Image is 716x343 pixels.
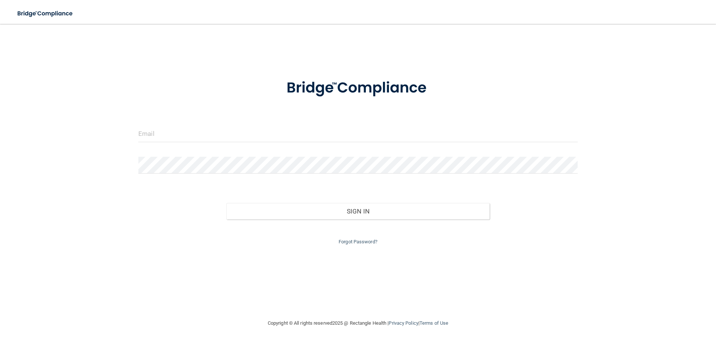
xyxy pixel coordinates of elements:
[138,125,578,142] input: Email
[271,69,445,107] img: bridge_compliance_login_screen.278c3ca4.svg
[420,320,448,326] a: Terms of Use
[222,311,494,335] div: Copyright © All rights reserved 2025 @ Rectangle Health | |
[389,320,418,326] a: Privacy Policy
[11,6,80,21] img: bridge_compliance_login_screen.278c3ca4.svg
[226,203,490,219] button: Sign In
[339,239,377,244] a: Forgot Password?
